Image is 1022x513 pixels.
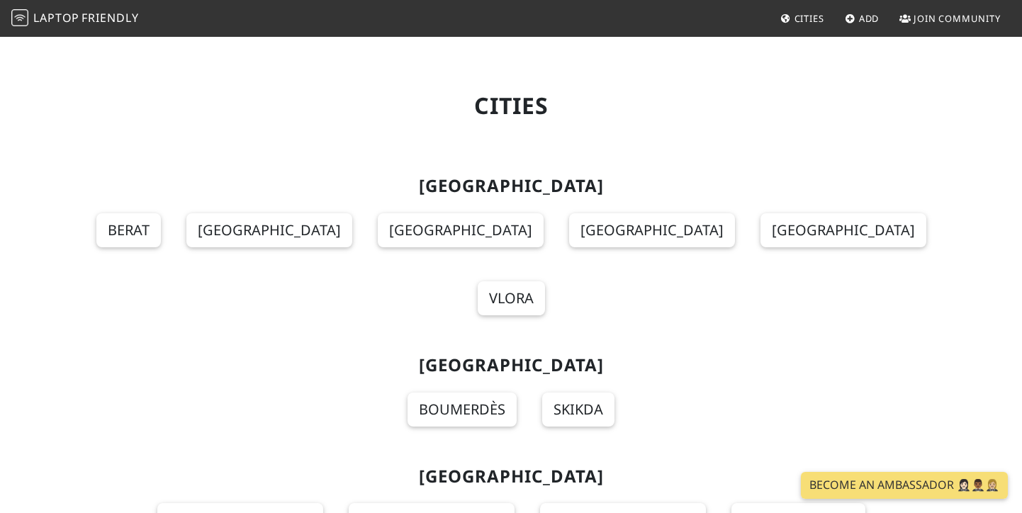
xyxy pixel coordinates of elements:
h2: [GEOGRAPHIC_DATA] [52,355,970,376]
h2: [GEOGRAPHIC_DATA] [52,466,970,487]
a: Berat [96,213,161,247]
a: [GEOGRAPHIC_DATA] [760,213,926,247]
a: Boumerdès [408,393,517,427]
a: Join Community [894,6,1006,31]
a: Vlora [478,281,545,315]
img: LaptopFriendly [11,9,28,26]
a: [GEOGRAPHIC_DATA] [569,213,735,247]
a: [GEOGRAPHIC_DATA] [378,213,544,247]
a: [GEOGRAPHIC_DATA] [186,213,352,247]
a: LaptopFriendly LaptopFriendly [11,6,139,31]
h1: Cities [52,92,970,119]
a: Cities [775,6,830,31]
a: Skikda [542,393,614,427]
h2: [GEOGRAPHIC_DATA] [52,176,970,196]
span: Cities [794,12,824,25]
a: Become an Ambassador 🤵🏻‍♀️🤵🏾‍♂️🤵🏼‍♀️ [801,472,1008,499]
span: Laptop [33,10,79,26]
span: Join Community [914,12,1001,25]
a: Add [839,6,885,31]
span: Friendly [82,10,138,26]
span: Add [859,12,880,25]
